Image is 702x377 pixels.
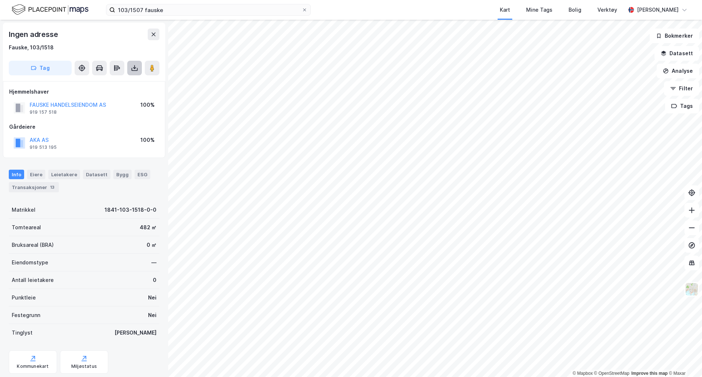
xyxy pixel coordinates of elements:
div: Bygg [113,170,132,179]
div: Kontrollprogram for chat [665,342,702,377]
div: Festegrunn [12,311,40,320]
div: [PERSON_NAME] [637,5,679,14]
button: Tags [665,99,699,113]
div: Verktøy [597,5,617,14]
div: 919 513 195 [30,144,57,150]
input: Søk på adresse, matrikkel, gårdeiere, leietakere eller personer [115,4,302,15]
div: 100% [140,101,155,109]
div: Ingen adresse [9,29,59,40]
button: Bokmerker [650,29,699,43]
div: 919 157 518 [30,109,57,115]
div: Antall leietakere [12,276,54,284]
div: 0 [153,276,156,284]
a: OpenStreetMap [594,371,630,376]
div: Kart [500,5,510,14]
div: Tinglyst [12,328,33,337]
iframe: Chat Widget [665,342,702,377]
button: Analyse [657,64,699,78]
div: Leietakere [48,170,80,179]
div: Info [9,170,24,179]
div: Datasett [83,170,110,179]
div: Miljøstatus [71,363,97,369]
div: 0 ㎡ [147,241,156,249]
div: ESG [135,170,150,179]
div: 482 ㎡ [140,223,156,232]
div: Matrikkel [12,206,35,214]
div: Fauske, 103/1518 [9,43,54,52]
div: Nei [148,293,156,302]
div: Eiendomstype [12,258,48,267]
div: — [151,258,156,267]
div: 1841-103-1518-0-0 [105,206,156,214]
div: Punktleie [12,293,36,302]
div: Mine Tags [526,5,552,14]
div: [PERSON_NAME] [114,328,156,337]
div: Bruksareal (BRA) [12,241,54,249]
a: Mapbox [573,371,593,376]
div: Hjemmelshaver [9,87,159,96]
button: Tag [9,61,72,75]
div: 100% [140,136,155,144]
div: Gårdeiere [9,122,159,131]
button: Filter [664,81,699,96]
a: Improve this map [631,371,668,376]
div: Kommunekart [17,363,49,369]
button: Datasett [654,46,699,61]
div: Transaksjoner [9,182,59,192]
img: logo.f888ab2527a4732fd821a326f86c7f29.svg [12,3,88,16]
div: Eiere [27,170,45,179]
div: Nei [148,311,156,320]
div: Tomteareal [12,223,41,232]
div: 13 [49,184,56,191]
div: Bolig [569,5,581,14]
img: Z [685,282,699,296]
